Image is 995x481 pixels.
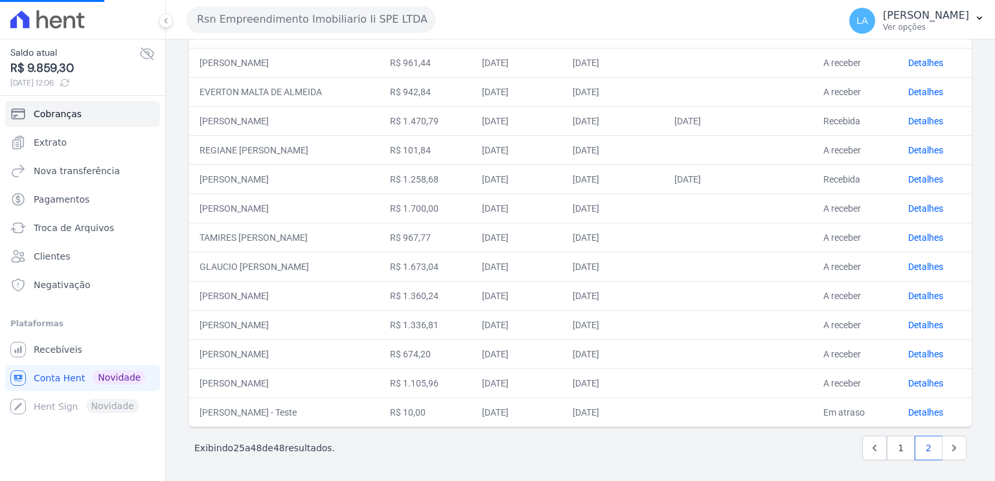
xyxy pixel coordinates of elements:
a: 1 [887,436,915,460]
td: [DATE] [472,397,562,427]
td: Em atraso [813,397,897,427]
span: LA [856,16,868,25]
span: Nova transferência [34,164,120,177]
a: Detalhes [908,291,943,301]
span: Clientes [34,250,70,263]
td: [PERSON_NAME] [189,281,380,310]
td: R$ 1.105,96 [380,368,472,397]
td: [DATE] [472,135,562,164]
a: Detalhes [908,232,943,243]
td: [DATE] [472,281,562,310]
td: R$ 1.360,24 [380,281,472,310]
td: A receber [813,339,897,368]
a: Negativação [5,272,160,298]
a: Detalhes [908,58,943,68]
a: Detalhes [908,262,943,272]
td: [DATE] [562,397,664,427]
td: [DATE] [472,48,562,77]
td: [DATE] [562,194,664,223]
span: Novidade [93,370,146,385]
p: Exibindo a de resultados. [194,442,335,454]
td: [DATE] [472,339,562,368]
td: TAMIRES [PERSON_NAME] [189,223,380,252]
td: Recebida [813,106,897,135]
td: A receber [813,194,897,223]
td: R$ 674,20 [380,339,472,368]
a: Recebíveis [5,337,160,363]
td: R$ 1.258,68 [380,164,472,194]
span: 25 [233,443,245,453]
a: Detalhes [908,203,943,214]
span: 48 [251,443,262,453]
span: Conta Hent [34,372,85,385]
p: Ver opções [883,22,969,32]
a: Nova transferência [5,158,160,184]
td: R$ 101,84 [380,135,472,164]
span: [DATE] 12:06 [10,77,139,89]
td: [DATE] [562,106,664,135]
a: Detalhes [908,145,943,155]
td: R$ 961,44 [380,48,472,77]
a: Detalhes [908,174,943,185]
nav: Sidebar [10,101,155,419]
a: Detalhes [908,349,943,359]
a: Clientes [5,243,160,269]
td: [DATE] [562,281,664,310]
td: [PERSON_NAME] [189,310,380,339]
td: A receber [813,252,897,281]
td: Recebida [813,164,897,194]
td: R$ 967,77 [380,223,472,252]
a: Detalhes [908,407,943,418]
a: Extrato [5,129,160,155]
td: [PERSON_NAME] [189,368,380,397]
span: Saldo atual [10,46,139,60]
td: [DATE] [472,194,562,223]
td: REGIANE [PERSON_NAME] [189,135,380,164]
td: [PERSON_NAME] - Teste [189,397,380,427]
span: Negativação [34,278,91,291]
td: [DATE] [472,77,562,106]
td: [DATE] [562,368,664,397]
a: 2 [915,436,943,460]
td: [PERSON_NAME] [189,339,380,368]
a: Previous [862,436,887,460]
a: Detalhes [908,87,943,97]
a: Next [942,436,966,460]
a: Troca de Arquivos [5,215,160,241]
span: Pagamentos [34,193,89,206]
button: LA [PERSON_NAME] Ver opções [839,3,995,39]
td: R$ 942,84 [380,77,472,106]
a: Conta Hent Novidade [5,365,160,391]
td: [DATE] [562,339,664,368]
div: Plataformas [10,316,155,331]
span: R$ 9.859,30 [10,60,139,77]
td: [DATE] [562,164,664,194]
td: GLAUCIO [PERSON_NAME] [189,252,380,281]
td: A receber [813,281,897,310]
td: [DATE] [472,106,562,135]
td: [DATE] [472,310,562,339]
td: [DATE] [664,106,813,135]
td: R$ 1.336,81 [380,310,472,339]
a: Detalhes [908,116,943,126]
td: [DATE] [562,223,664,252]
td: [DATE] [562,48,664,77]
td: [PERSON_NAME] [189,106,380,135]
span: 48 [273,443,285,453]
td: R$ 1.470,79 [380,106,472,135]
a: Cobranças [5,101,160,127]
td: [DATE] [562,135,664,164]
span: Cobranças [34,107,82,120]
span: Recebíveis [34,343,82,356]
button: Rsn Empreendimento Imobiliario Ii SPE LTDA [187,6,435,32]
p: [PERSON_NAME] [883,9,969,22]
td: [DATE] [562,310,664,339]
td: R$ 10,00 [380,397,472,427]
a: Detalhes [908,320,943,330]
td: A receber [813,310,897,339]
td: [PERSON_NAME] [189,194,380,223]
a: Detalhes [908,378,943,388]
a: Pagamentos [5,186,160,212]
span: Troca de Arquivos [34,221,114,234]
td: [PERSON_NAME] [189,164,380,194]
